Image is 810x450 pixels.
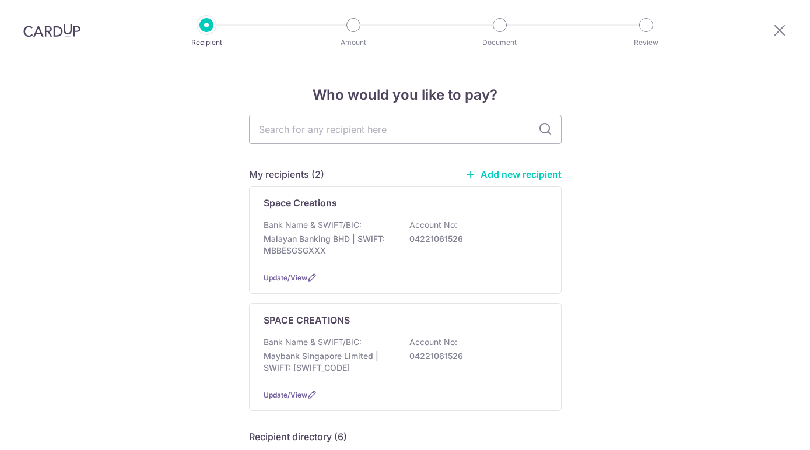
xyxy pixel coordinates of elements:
[249,430,347,444] h5: Recipient directory (6)
[409,233,540,245] p: 04221061526
[465,168,562,180] a: Add new recipient
[409,350,540,362] p: 04221061526
[264,391,307,399] a: Update/View
[23,23,80,37] img: CardUp
[310,37,397,48] p: Amount
[264,336,362,348] p: Bank Name & SWIFT/BIC:
[249,85,562,106] h4: Who would you like to pay?
[264,219,362,231] p: Bank Name & SWIFT/BIC:
[264,273,307,282] a: Update/View
[457,37,543,48] p: Document
[264,233,394,256] p: Malayan Banking BHD | SWIFT: MBBESGSGXXX
[264,196,337,210] p: Space Creations
[603,37,689,48] p: Review
[249,167,324,181] h5: My recipients (2)
[264,350,394,374] p: Maybank Singapore Limited | SWIFT: [SWIFT_CODE]
[264,313,350,327] p: SPACE CREATIONS
[249,115,562,144] input: Search for any recipient here
[409,219,457,231] p: Account No:
[163,37,250,48] p: Recipient
[409,336,457,348] p: Account No:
